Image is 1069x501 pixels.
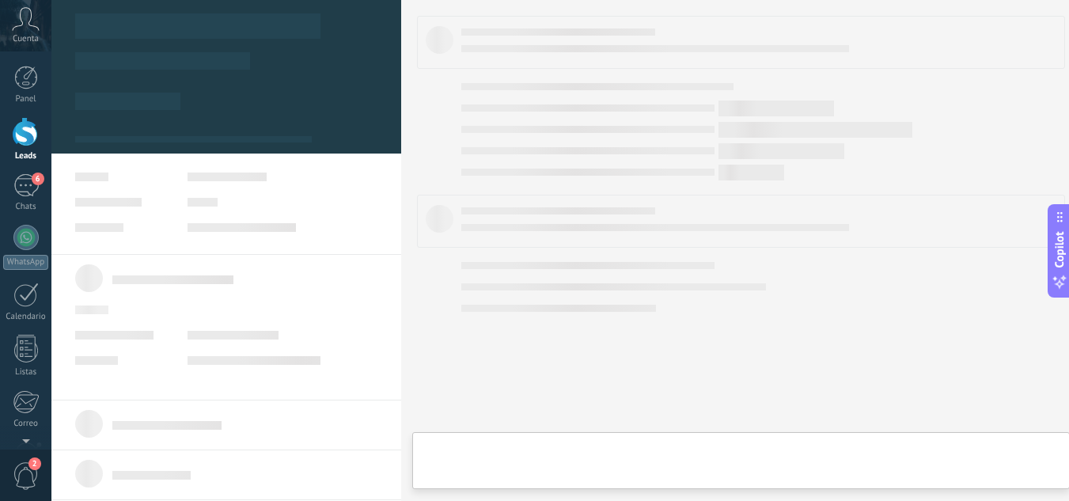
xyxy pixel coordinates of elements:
[1052,231,1067,268] span: Copilot
[3,255,48,270] div: WhatsApp
[3,419,49,429] div: Correo
[3,312,49,322] div: Calendario
[3,367,49,378] div: Listas
[28,457,41,470] span: 2
[3,202,49,212] div: Chats
[32,173,44,185] span: 6
[3,151,49,161] div: Leads
[13,34,39,44] span: Cuenta
[3,94,49,104] div: Panel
